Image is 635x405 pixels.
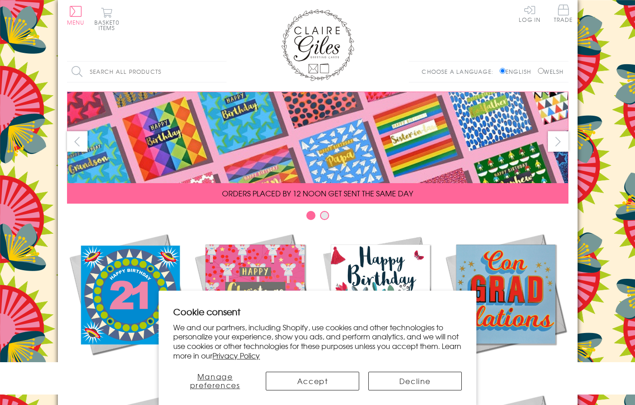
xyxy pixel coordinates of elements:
div: Carousel Pagination [67,210,568,225]
button: Basket0 items [94,7,119,31]
span: Trade [554,5,573,22]
span: Menu [67,18,85,26]
input: Welsh [538,68,544,74]
a: Christmas [192,231,318,374]
span: 0 items [98,18,119,32]
a: Log In [519,5,541,22]
input: Search [217,62,227,82]
button: prev [67,131,88,152]
button: Manage preferences [173,372,257,390]
button: next [548,131,568,152]
span: ORDERS PLACED BY 12 NOON GET SENT THE SAME DAY [222,188,413,199]
button: Accept [266,372,359,390]
button: Decline [368,372,462,390]
button: Carousel Page 2 [320,211,329,220]
a: Trade [554,5,573,24]
p: We and our partners, including Shopify, use cookies and other technologies to personalize your ex... [173,323,462,360]
label: Welsh [538,67,564,76]
a: Privacy Policy [212,350,260,361]
label: English [500,67,536,76]
span: Manage preferences [190,371,240,390]
button: Carousel Page 1 (Current Slide) [306,211,315,220]
input: Search all products [67,62,227,82]
h2: Cookie consent [173,305,462,318]
a: New Releases [67,231,192,374]
button: Menu [67,6,85,25]
input: English [500,68,506,74]
a: Academic [443,231,568,374]
p: Choose a language: [422,67,498,76]
img: Claire Giles Greetings Cards [281,9,354,81]
a: Birthdays [318,231,443,374]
